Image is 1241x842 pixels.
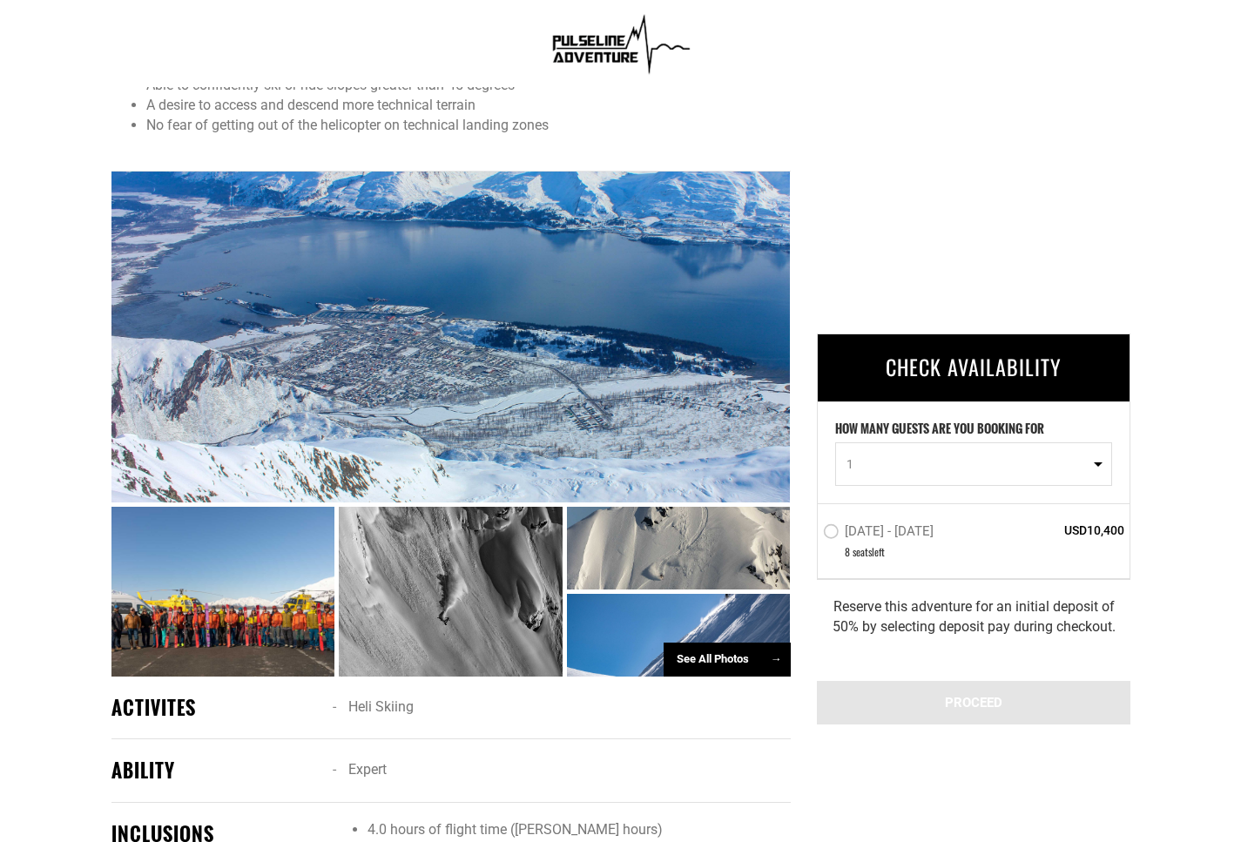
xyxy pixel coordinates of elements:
span: 1 [846,455,1089,473]
img: 1638909355.png [545,9,696,78]
span: → [771,652,782,665]
span: Expert [348,761,387,778]
div: Reserve this adventure for an initial deposit of 50% by selecting deposit pay during checkout. [817,579,1130,655]
span: 8 [845,544,850,559]
span: s [868,544,872,559]
li: 4.0 hours of flight time ([PERSON_NAME] hours) [368,820,790,840]
span: Heli Skiing [348,698,414,715]
span: CHECK AVAILABILITY [886,351,1062,382]
div: ABILITY [111,757,320,784]
li: No fear of getting out of the helicopter on technical landing zones [146,116,791,136]
span: USD10,400 [999,522,1125,539]
label: HOW MANY GUESTS ARE YOU BOOKING FOR [835,420,1044,442]
div: See All Photos [664,643,791,677]
label: [DATE] - [DATE] [823,523,938,544]
div: ACTIVITES [111,694,320,721]
span: seat left [853,544,885,559]
button: 1 [835,442,1112,486]
li: A desire to access and descend more technical terrain [146,96,791,116]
